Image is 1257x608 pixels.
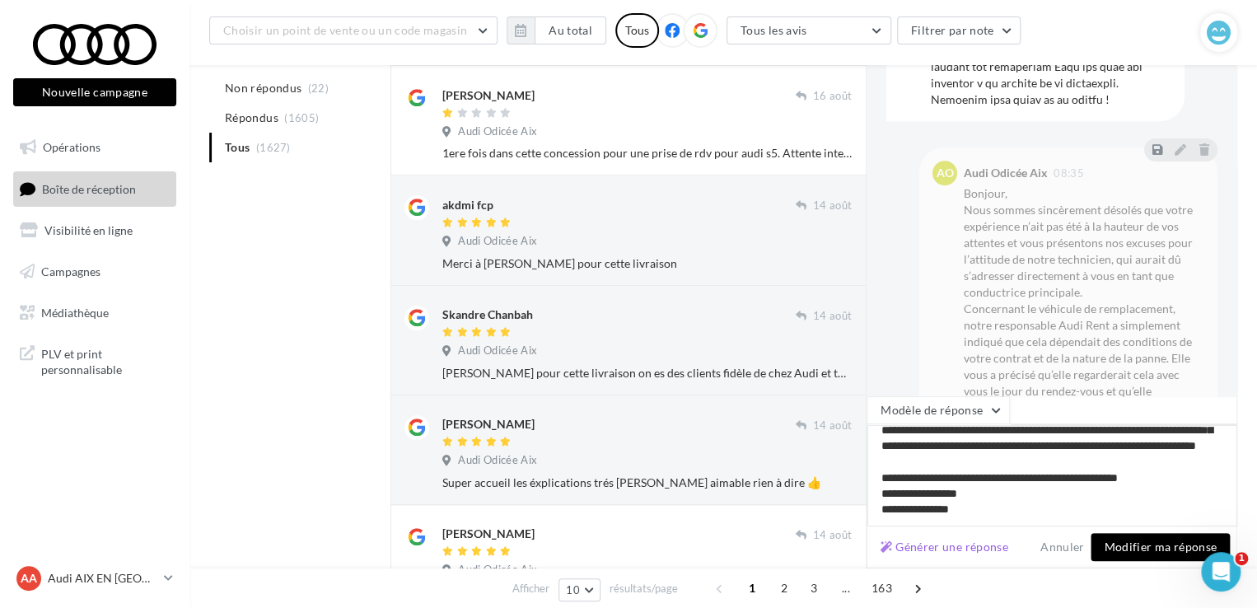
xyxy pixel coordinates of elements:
button: Générer une réponse [874,537,1015,557]
div: akdmi fcp [442,197,493,213]
span: 1 [739,575,765,601]
span: résultats/page [610,581,678,596]
a: Campagnes [10,255,180,289]
span: Afficher [512,581,549,596]
span: 14 août [813,528,852,543]
span: 3 [801,575,827,601]
span: 14 août [813,199,852,213]
span: 1 [1235,552,1248,565]
span: PLV et print personnalisable [41,343,170,378]
button: Filtrer par note [897,16,1021,44]
span: Audi Odicée Aix [458,344,537,358]
span: Tous les avis [741,23,807,37]
span: Répondus [225,110,278,126]
button: Modifier ma réponse [1091,533,1230,561]
span: 16 août [813,89,852,104]
span: Choisir un point de vente ou un code magasin [223,23,467,37]
a: Médiathèque [10,296,180,330]
span: 163 [865,575,899,601]
button: Choisir un point de vente ou un code magasin [209,16,498,44]
a: AA Audi AIX EN [GEOGRAPHIC_DATA] [13,563,176,594]
div: Audi Odicée Aix [964,167,1048,179]
button: Nouvelle campagne [13,78,176,106]
span: Visibilité en ligne [44,223,133,237]
a: Boîte de réception [10,171,180,207]
span: (1605) [284,111,319,124]
span: Audi Odicée Aix [458,563,537,578]
a: Opérations [10,130,180,165]
span: Audi Odicée Aix [458,234,537,249]
button: Annuler [1034,537,1091,557]
span: AA [21,570,37,587]
span: Boîte de réception [42,181,136,195]
span: 14 août [813,419,852,433]
span: Audi Odicée Aix [458,453,537,468]
div: Merci à [PERSON_NAME] pour cette livraison [442,255,852,272]
button: Au total [535,16,606,44]
span: 08:35 [1054,168,1084,179]
span: ... [833,575,859,601]
span: 2 [771,575,797,601]
button: Modèle de réponse [867,396,1010,424]
div: Bonjour, Nous sommes sincèrement désolés que votre expérience n’ait pas été à la hauteur de vos a... [964,185,1204,564]
span: Audi Odicée Aix [458,124,537,139]
a: Visibilité en ligne [10,213,180,248]
a: PLV et print personnalisable [10,336,180,385]
span: Médiathèque [41,305,109,319]
div: Skandre Chanbah [442,306,533,323]
div: [PERSON_NAME] [442,87,535,104]
span: Campagnes [41,264,100,278]
div: Tous [615,13,659,48]
iframe: Intercom live chat [1201,552,1241,592]
div: [PERSON_NAME] [442,526,535,542]
div: [PERSON_NAME] pour cette livraison on es des clients fidèle de chez Audi et toujours aussi conten... [442,365,852,381]
div: 1ere fois dans cette concession pour une prise de rdv pour audi s5. Attente interminable. Finalem... [442,145,852,161]
button: Au total [507,16,606,44]
button: 10 [558,578,600,601]
span: 10 [566,583,580,596]
span: Non répondus [225,80,301,96]
span: 14 août [813,309,852,324]
span: AO [937,165,954,181]
span: Opérations [43,140,100,154]
div: [PERSON_NAME] [442,416,535,433]
button: Tous les avis [727,16,891,44]
span: (22) [308,82,329,95]
div: Super accueil les éxplications trés [PERSON_NAME] aimable rien à dire 👍 [442,475,852,491]
p: Audi AIX EN [GEOGRAPHIC_DATA] [48,570,157,587]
